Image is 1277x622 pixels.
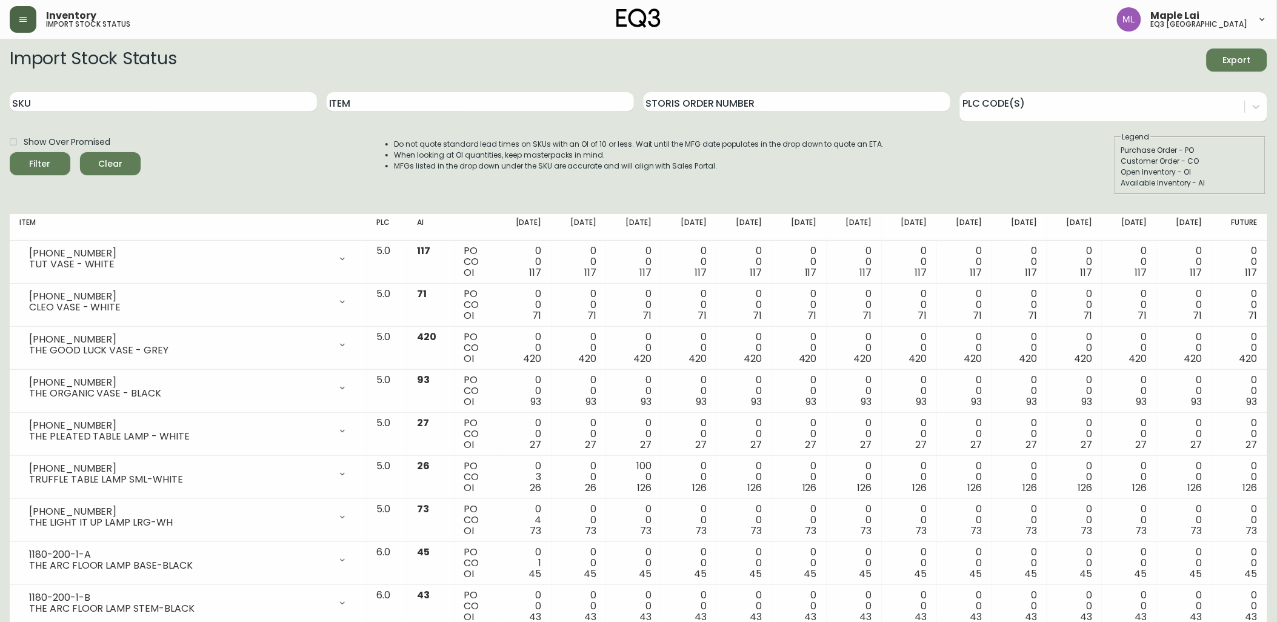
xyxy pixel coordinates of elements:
div: 0 0 [892,289,927,321]
div: 0 0 [1222,246,1258,278]
div: 0 0 [1112,289,1147,321]
div: 0 0 [1001,375,1037,407]
div: PO CO [464,289,487,321]
div: 0 0 [561,461,597,493]
div: [PHONE_NUMBER]TUT VASE - WHITE [19,246,357,272]
div: 1180-200-1-BTHE ARC FLOOR LAMP STEM-BLACK [19,590,357,617]
div: Available Inventory - AI [1121,178,1259,189]
span: 71 [1028,309,1037,323]
span: 420 [964,352,982,366]
div: [PHONE_NUMBER]THE GOOD LUCK VASE - GREY [19,332,357,358]
span: 73 [861,524,872,538]
span: 73 [1246,524,1258,538]
div: 0 0 [506,289,542,321]
span: 27 [640,438,652,452]
div: [PHONE_NUMBER]CLEO VASE - WHITE [19,289,357,315]
div: THE ARC FLOOR LAMP STEM-BLACK [29,603,330,614]
span: 71 [1138,309,1147,323]
div: 0 0 [836,375,872,407]
span: 71 [1193,309,1202,323]
span: 27 [916,438,927,452]
span: OI [464,395,475,409]
div: 0 0 [726,547,762,580]
div: 0 0 [1001,461,1037,493]
div: [PHONE_NUMBER]THE ORGANIC VASE - BLACK [19,375,357,401]
div: 0 0 [726,332,762,364]
span: 93 [586,395,597,409]
div: PO CO [464,246,487,278]
div: PO CO [464,461,487,493]
span: 420 [524,352,542,366]
div: 0 0 [1167,418,1202,450]
div: 0 1 [506,547,542,580]
td: 5.0 [367,370,407,413]
span: 71 [588,309,597,323]
div: Customer Order - CO [1121,156,1259,167]
div: 0 0 [1001,332,1037,364]
div: 0 0 [1222,504,1258,537]
div: 0 0 [561,547,597,580]
span: 71 [808,309,817,323]
th: PLC [367,214,407,241]
div: 0 0 [781,332,817,364]
div: [PHONE_NUMBER] [29,248,330,259]
span: 93 [1136,395,1147,409]
span: 93 [1247,395,1258,409]
span: 420 [417,330,436,344]
div: 0 0 [1167,504,1202,537]
div: 0 0 [616,332,652,364]
div: 0 0 [1112,375,1147,407]
div: 0 0 [1056,418,1092,450]
div: 0 0 [561,289,597,321]
div: 0 0 [1112,246,1147,278]
th: [DATE] [1157,214,1212,241]
img: logo [616,8,661,28]
div: 0 0 [781,289,817,321]
div: 0 0 [1222,375,1258,407]
div: 0 0 [616,504,652,537]
span: 27 [695,438,707,452]
div: 0 0 [1222,418,1258,450]
td: 5.0 [367,499,407,542]
div: 0 0 [1001,418,1037,450]
div: 0 0 [781,504,817,537]
span: 27 [1081,438,1092,452]
span: 73 [417,502,429,516]
span: 73 [640,524,652,538]
span: 126 [1188,481,1202,495]
span: 93 [417,373,430,387]
span: 93 [806,395,817,409]
span: 117 [639,266,652,279]
div: 0 0 [892,461,927,493]
th: [DATE] [496,214,552,241]
div: 0 0 [1056,504,1092,537]
span: 73 [695,524,707,538]
div: 0 0 [671,375,707,407]
span: 27 [1191,438,1202,452]
div: THE LIGHT IT UP LAMP LRG-WH [29,517,330,528]
span: 27 [750,438,762,452]
div: Filter [30,156,51,172]
div: 0 0 [892,332,927,364]
span: 26 [417,459,430,473]
div: 100 0 [616,461,652,493]
span: 420 [579,352,597,366]
div: 0 0 [726,375,762,407]
div: 0 0 [947,375,982,407]
span: 117 [530,266,542,279]
div: 0 0 [616,246,652,278]
div: 0 0 [561,332,597,364]
span: 27 [861,438,872,452]
span: 93 [972,395,982,409]
span: Inventory [46,11,96,21]
span: 93 [641,395,652,409]
span: 126 [1078,481,1092,495]
div: THE GOOD LUCK VASE - GREY [29,345,330,356]
span: 73 [1081,524,1092,538]
div: 0 0 [1112,418,1147,450]
span: 117 [1190,266,1202,279]
span: 73 [916,524,927,538]
div: CLEO VASE - WHITE [29,302,330,313]
div: [PHONE_NUMBER] [29,334,330,345]
div: [PHONE_NUMBER] [29,291,330,302]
